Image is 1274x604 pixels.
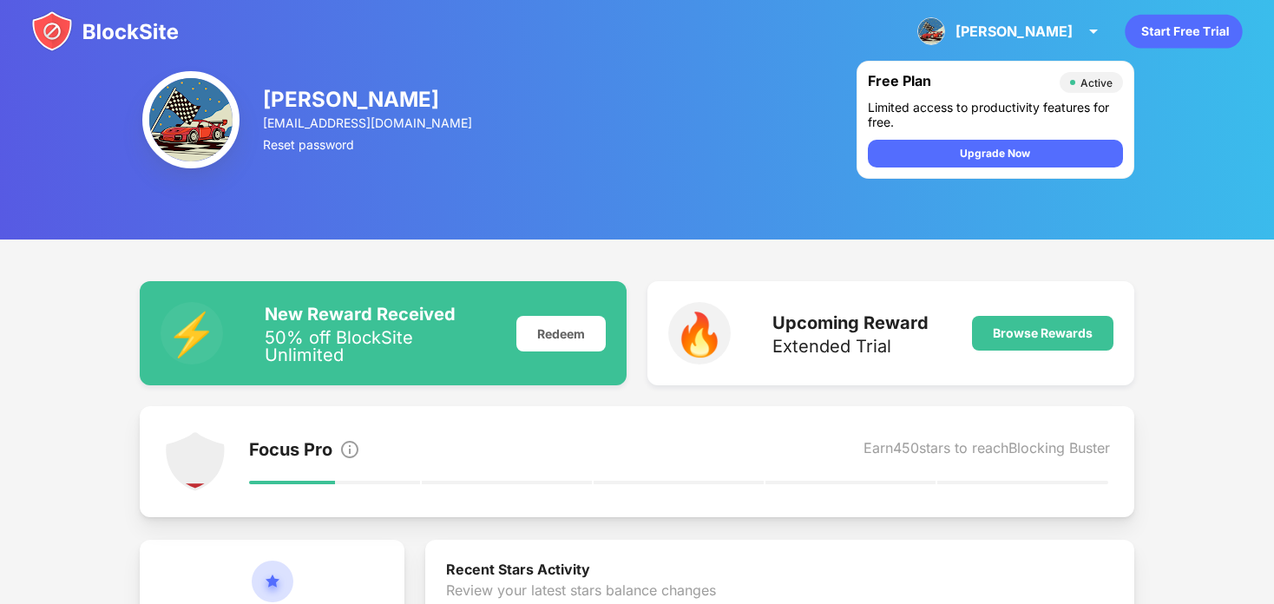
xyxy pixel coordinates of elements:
div: Recent Stars Activity [446,561,1113,581]
img: info.svg [339,439,360,460]
div: Browse Rewards [993,326,1093,340]
img: ACg8ocLgyAe5CaenkPeUbR2UQKxqUbK578tUfHeplqR17ODBfCJmyJ4=s96-c [917,17,945,45]
img: ACg8ocLgyAe5CaenkPeUbR2UQKxqUbK578tUfHeplqR17ODBfCJmyJ4=s96-c [142,71,240,168]
div: Active [1080,76,1113,89]
div: 🔥 [668,302,731,364]
div: Focus Pro [249,439,332,463]
div: Upgrade Now [960,145,1030,162]
div: Extended Trial [772,338,929,355]
img: blocksite-icon.svg [31,10,179,52]
div: ⚡️ [161,302,222,364]
div: Upcoming Reward [772,312,929,333]
div: Free Plan [868,72,1051,93]
div: [PERSON_NAME] [263,87,475,112]
div: 50% off BlockSite Unlimited [265,329,496,364]
div: New Reward Received [265,304,496,325]
div: Reset password [263,137,475,152]
img: points-level-1.svg [164,430,227,493]
div: animation [1125,14,1243,49]
div: [EMAIL_ADDRESS][DOMAIN_NAME] [263,115,475,130]
div: [PERSON_NAME] [955,23,1073,40]
div: Redeem [516,316,606,351]
div: Earn 450 stars to reach Blocking Buster [864,439,1110,463]
div: Limited access to productivity features for free. [868,100,1123,129]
